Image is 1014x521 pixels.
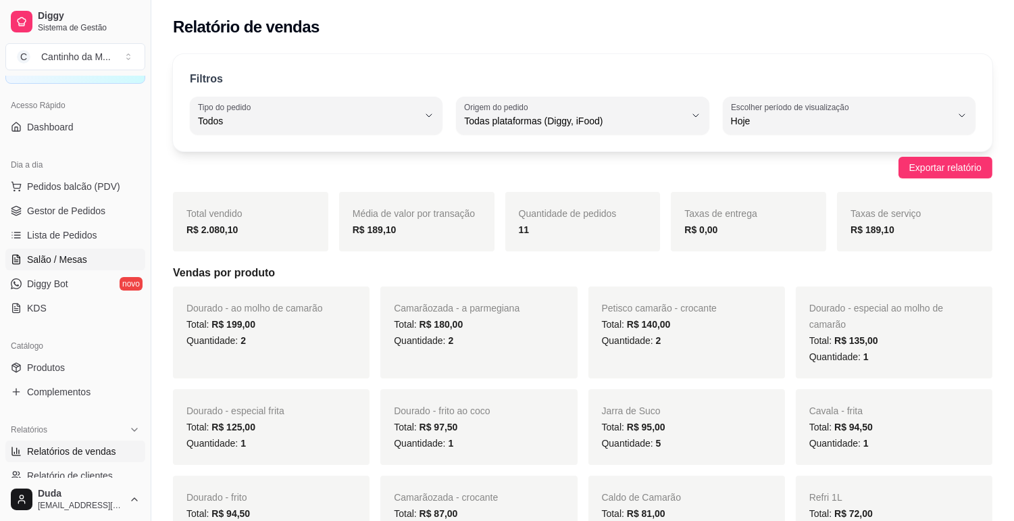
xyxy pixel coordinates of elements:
[38,500,124,511] span: [EMAIL_ADDRESS][DOMAIN_NAME]
[602,422,665,432] span: Total:
[420,319,463,330] span: R$ 180,00
[723,97,975,134] button: Escolher período de visualizaçãoHoje
[394,303,519,314] span: Camarãozada - a parmegiana
[173,265,992,281] h5: Vendas por produto
[5,441,145,462] a: Relatórios de vendas
[851,208,921,219] span: Taxas de serviço
[27,180,120,193] span: Pedidos balcão (PDV)
[186,508,250,519] span: Total:
[5,116,145,138] a: Dashboard
[394,335,453,346] span: Quantidade:
[834,508,873,519] span: R$ 72,00
[834,335,878,346] span: R$ 135,00
[186,335,246,346] span: Quantidade:
[809,438,869,449] span: Quantidade:
[5,95,145,116] div: Acesso Rápido
[394,405,490,416] span: Dourado - frito ao coco
[5,154,145,176] div: Dia a dia
[448,335,453,346] span: 2
[602,319,671,330] span: Total:
[11,424,47,435] span: Relatórios
[5,357,145,378] a: Produtos
[27,301,47,315] span: KDS
[863,438,869,449] span: 1
[656,438,661,449] span: 5
[809,351,869,362] span: Quantidade:
[17,50,30,64] span: C
[5,297,145,319] a: KDS
[5,176,145,197] button: Pedidos balcão (PDV)
[211,422,255,432] span: R$ 125,00
[211,319,255,330] span: R$ 199,00
[186,224,238,235] strong: R$ 2.080,10
[863,351,869,362] span: 1
[519,208,617,219] span: Quantidade de pedidos
[353,208,475,219] span: Média de valor por transação
[627,319,671,330] span: R$ 140,00
[834,422,873,432] span: R$ 94,50
[5,43,145,70] button: Select a team
[27,253,87,266] span: Salão / Mesas
[602,492,682,503] span: Caldo de Camarão
[27,445,116,458] span: Relatórios de vendas
[394,422,457,432] span: Total:
[5,483,145,516] button: Duda[EMAIL_ADDRESS][DOMAIN_NAME]
[173,16,320,38] h2: Relatório de vendas
[456,97,709,134] button: Origem do pedidoTodas plataformas (Diggy, iFood)
[353,224,397,235] strong: R$ 189,10
[684,224,717,235] strong: R$ 0,00
[5,200,145,222] a: Gestor de Pedidos
[448,438,453,449] span: 1
[809,508,873,519] span: Total:
[602,508,665,519] span: Total:
[602,438,661,449] span: Quantidade:
[5,381,145,403] a: Complementos
[909,160,982,175] span: Exportar relatório
[186,492,247,503] span: Dourado - frito
[211,508,250,519] span: R$ 94,50
[464,114,684,128] span: Todas plataformas (Diggy, iFood)
[731,114,951,128] span: Hoje
[684,208,757,219] span: Taxas de entrega
[898,157,992,178] button: Exportar relatório
[198,101,255,113] label: Tipo do pedido
[420,508,458,519] span: R$ 87,00
[41,50,111,64] div: Cantinho da M ...
[809,492,842,503] span: Refri 1L
[809,335,878,346] span: Total:
[656,335,661,346] span: 2
[240,438,246,449] span: 1
[394,508,457,519] span: Total:
[5,465,145,487] a: Relatório de clientes
[186,438,246,449] span: Quantidade:
[186,208,243,219] span: Total vendido
[809,405,863,416] span: Cavala - frita
[186,422,255,432] span: Total:
[5,335,145,357] div: Catálogo
[602,335,661,346] span: Quantidade:
[186,405,284,416] span: Dourado - especial frita
[394,319,463,330] span: Total:
[186,319,255,330] span: Total:
[240,335,246,346] span: 2
[27,385,91,399] span: Complementos
[27,361,65,374] span: Produtos
[5,224,145,246] a: Lista de Pedidos
[38,22,140,33] span: Sistema de Gestão
[190,97,442,134] button: Tipo do pedidoTodos
[809,303,943,330] span: Dourado - especial ao molho de camarão
[464,101,532,113] label: Origem do pedido
[809,422,873,432] span: Total:
[27,228,97,242] span: Lista de Pedidos
[731,101,853,113] label: Escolher período de visualização
[27,204,105,218] span: Gestor de Pedidos
[394,438,453,449] span: Quantidade:
[851,224,894,235] strong: R$ 189,10
[394,492,498,503] span: Camarãozada - crocante
[420,422,458,432] span: R$ 97,50
[602,303,717,314] span: Petisco camarão - crocante
[190,71,223,87] p: Filtros
[519,224,530,235] strong: 11
[38,10,140,22] span: Diggy
[627,508,665,519] span: R$ 81,00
